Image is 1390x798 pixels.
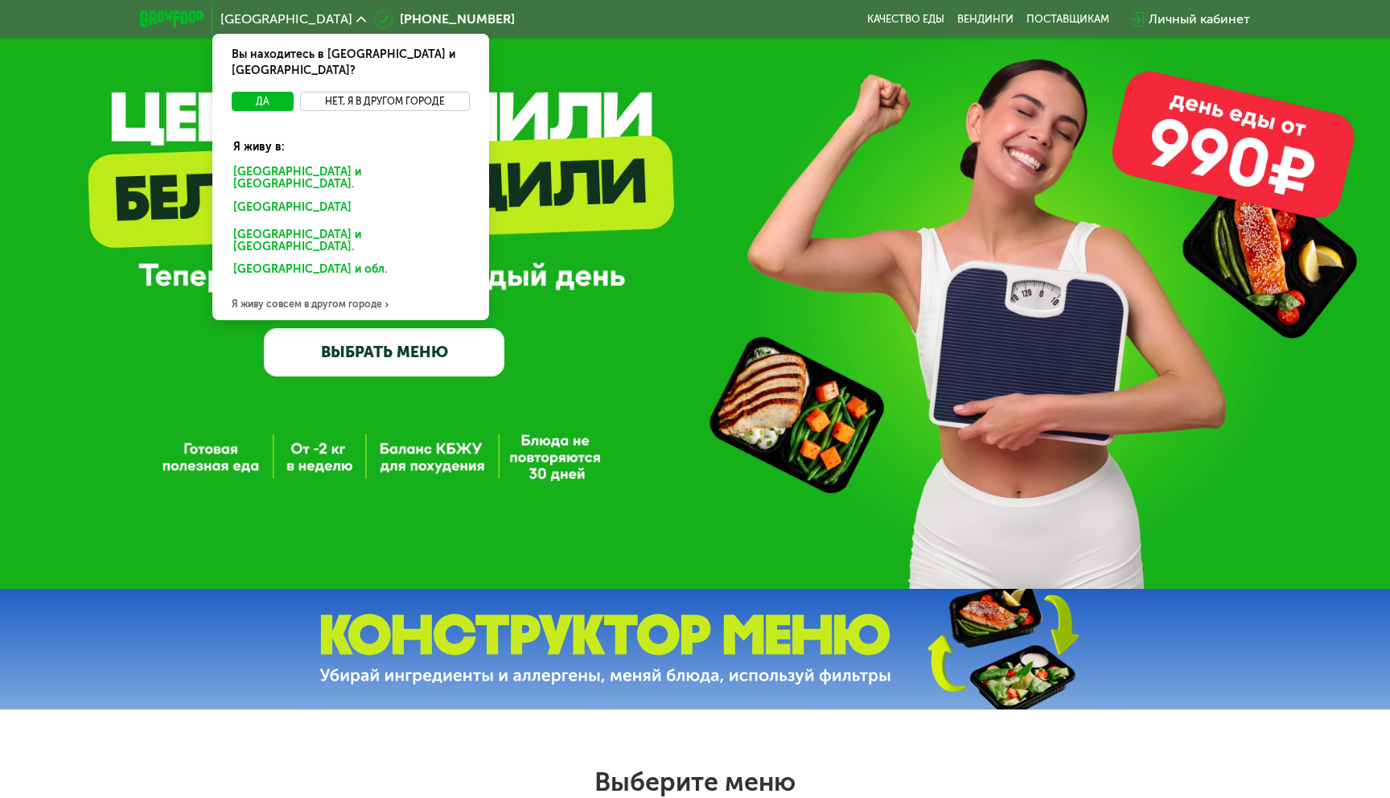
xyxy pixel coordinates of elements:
a: ВЫБРАТЬ МЕНЮ [264,328,504,376]
div: Я живу совсем в другом городе [212,288,489,320]
div: Личный кабинет [1149,10,1250,29]
span: [GEOGRAPHIC_DATA] [220,13,352,26]
div: [GEOGRAPHIC_DATA] [222,197,473,223]
h2: Выберите меню [51,766,1339,798]
a: Качество еды [867,13,944,26]
a: Вендинги [957,13,1014,26]
a: [PHONE_NUMBER] [374,10,515,29]
div: Вы находитесь в [GEOGRAPHIC_DATA] и [GEOGRAPHIC_DATA]? [212,34,489,92]
div: поставщикам [1026,13,1109,26]
div: [GEOGRAPHIC_DATA] и обл. [222,259,473,285]
button: Нет, я в другом городе [300,92,470,111]
div: [GEOGRAPHIC_DATA] и [GEOGRAPHIC_DATA]. [222,162,479,195]
div: Я живу в: [222,126,479,155]
button: Да [232,92,294,111]
div: [GEOGRAPHIC_DATA] и [GEOGRAPHIC_DATA]. [222,224,479,258]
